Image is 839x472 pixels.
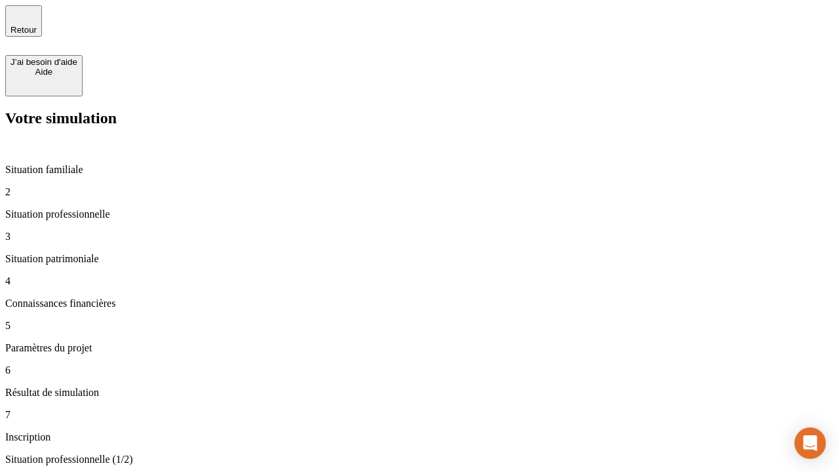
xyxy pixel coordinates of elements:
p: Situation patrimoniale [5,253,834,265]
p: 5 [5,320,834,332]
p: 6 [5,364,834,376]
div: Open Intercom Messenger [794,427,826,459]
p: Situation familiale [5,164,834,176]
div: J’ai besoin d'aide [10,57,77,67]
p: 3 [5,231,834,243]
p: 7 [5,409,834,421]
span: Retour [10,25,37,35]
p: Résultat de simulation [5,387,834,399]
p: Connaissances financières [5,298,834,309]
h2: Votre simulation [5,109,834,127]
button: J’ai besoin d'aideAide [5,55,83,96]
p: 4 [5,275,834,287]
button: Retour [5,5,42,37]
p: 2 [5,186,834,198]
div: Aide [10,67,77,77]
p: Inscription [5,431,834,443]
p: Situation professionnelle [5,208,834,220]
p: Paramètres du projet [5,342,834,354]
p: Situation professionnelle (1/2) [5,454,834,465]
